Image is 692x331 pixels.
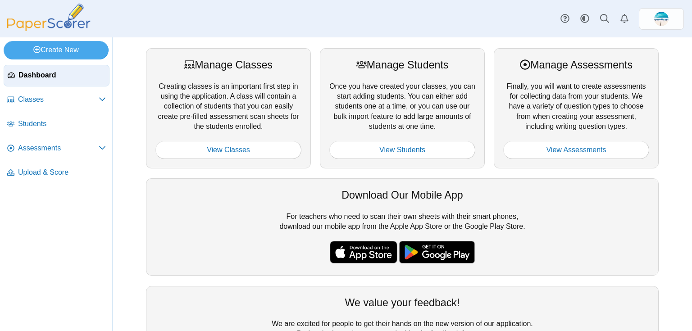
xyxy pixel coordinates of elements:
div: Creating classes is an important first step in using the application. A class will contain a coll... [146,48,311,168]
span: Classes [18,95,99,104]
span: Dashboard [18,70,105,80]
span: Students [18,119,106,129]
span: Chrissy Greenberg [654,12,669,26]
a: PaperScorer [4,25,94,32]
img: ps.H1yuw66FtyTk4FxR [654,12,669,26]
a: View Classes [155,141,301,159]
div: For teachers who need to scan their own sheets with their smart phones, download our mobile app f... [146,178,659,276]
a: Students [4,113,109,135]
span: Assessments [18,143,99,153]
div: Manage Assessments [503,58,649,72]
div: Once you have created your classes, you can start adding students. You can either add students on... [320,48,485,168]
a: View Assessments [503,141,649,159]
div: Manage Students [329,58,475,72]
a: Upload & Score [4,162,109,184]
img: google-play-badge.png [399,241,475,263]
a: Create New [4,41,109,59]
div: Manage Classes [155,58,301,72]
img: PaperScorer [4,4,94,31]
a: Assessments [4,138,109,159]
div: Download Our Mobile App [155,188,649,202]
span: Upload & Score [18,168,106,177]
div: Finally, you will want to create assessments for collecting data from your students. We have a va... [494,48,659,168]
a: View Students [329,141,475,159]
div: We value your feedback! [155,295,649,310]
a: Dashboard [4,65,109,86]
a: Alerts [615,9,634,29]
img: apple-store-badge.svg [330,241,397,263]
a: Classes [4,89,109,111]
a: ps.H1yuw66FtyTk4FxR [639,8,684,30]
